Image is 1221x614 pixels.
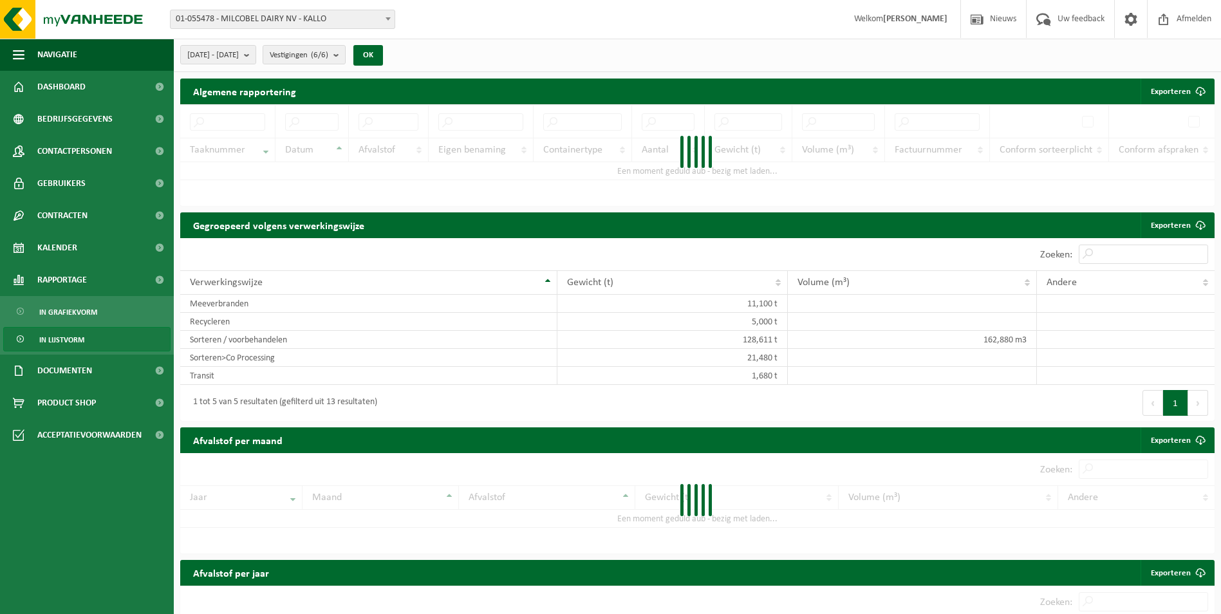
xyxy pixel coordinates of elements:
span: Rapportage [37,264,87,296]
span: Dashboard [37,71,86,103]
td: Meeverbranden [180,295,557,313]
h2: Afvalstof per maand [180,427,295,452]
td: 162,880 m3 [788,331,1036,349]
span: 01-055478 - MILCOBEL DAIRY NV - KALLO [170,10,395,29]
h2: Afvalstof per jaar [180,560,282,585]
span: 01-055478 - MILCOBEL DAIRY NV - KALLO [171,10,395,28]
button: Vestigingen(6/6) [263,45,346,64]
button: OK [353,45,383,66]
span: Gewicht (t) [567,277,613,288]
strong: [PERSON_NAME] [883,14,947,24]
button: Previous [1142,390,1163,416]
span: Product Shop [37,387,96,419]
button: 1 [1163,390,1188,416]
td: Transit [180,367,557,385]
span: Andere [1047,277,1077,288]
span: Contracten [37,200,88,232]
button: Next [1188,390,1208,416]
span: Vestigingen [270,46,328,65]
h2: Gegroepeerd volgens verwerkingswijze [180,212,377,237]
span: Navigatie [37,39,77,71]
label: Zoeken: [1040,250,1072,260]
td: Sorteren / voorbehandelen [180,331,557,349]
span: Verwerkingswijze [190,277,263,288]
button: [DATE] - [DATE] [180,45,256,64]
span: Bedrijfsgegevens [37,103,113,135]
span: Acceptatievoorwaarden [37,419,142,451]
button: Exporteren [1141,79,1213,104]
span: [DATE] - [DATE] [187,46,239,65]
span: Contactpersonen [37,135,112,167]
td: 128,611 t [557,331,788,349]
count: (6/6) [311,51,328,59]
td: Recycleren [180,313,557,331]
span: Volume (m³) [797,277,850,288]
td: Sorteren>Co Processing [180,349,557,367]
a: Exporteren [1141,427,1213,453]
span: Gebruikers [37,167,86,200]
td: 11,100 t [557,295,788,313]
a: Exporteren [1141,212,1213,238]
span: In lijstvorm [39,328,84,352]
td: 5,000 t [557,313,788,331]
a: In grafiekvorm [3,299,171,324]
td: 21,480 t [557,349,788,367]
span: Documenten [37,355,92,387]
a: Exporteren [1141,560,1213,586]
td: 1,680 t [557,367,788,385]
a: In lijstvorm [3,327,171,351]
span: Kalender [37,232,77,264]
span: In grafiekvorm [39,300,97,324]
div: 1 tot 5 van 5 resultaten (gefilterd uit 13 resultaten) [187,391,377,414]
h2: Algemene rapportering [180,79,309,104]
